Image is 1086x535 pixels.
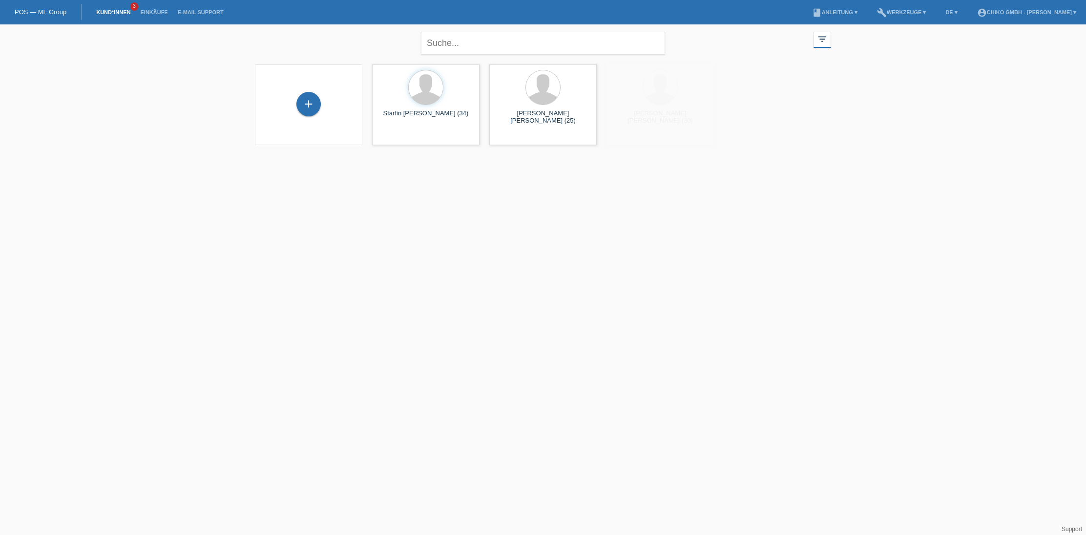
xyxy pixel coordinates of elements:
div: [PERSON_NAME] [PERSON_NAME] (30) [614,109,706,125]
a: Support [1062,526,1082,533]
a: Einkäufe [135,9,172,15]
input: Suche... [421,32,665,55]
div: Starfin [PERSON_NAME] (34) [380,109,472,125]
a: buildWerkzeuge ▾ [872,9,931,15]
a: E-Mail Support [173,9,229,15]
a: Kund*innen [91,9,135,15]
div: Kund*in hinzufügen [297,96,320,112]
i: filter_list [817,34,828,44]
span: 3 [130,2,138,11]
a: DE ▾ [940,9,962,15]
div: [PERSON_NAME] [PERSON_NAME] (25) [497,109,589,125]
i: book [812,8,822,18]
i: build [877,8,887,18]
i: account_circle [977,8,987,18]
a: account_circleChiko GmbH - [PERSON_NAME] ▾ [972,9,1081,15]
a: bookAnleitung ▾ [807,9,862,15]
a: POS — MF Group [15,8,66,16]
